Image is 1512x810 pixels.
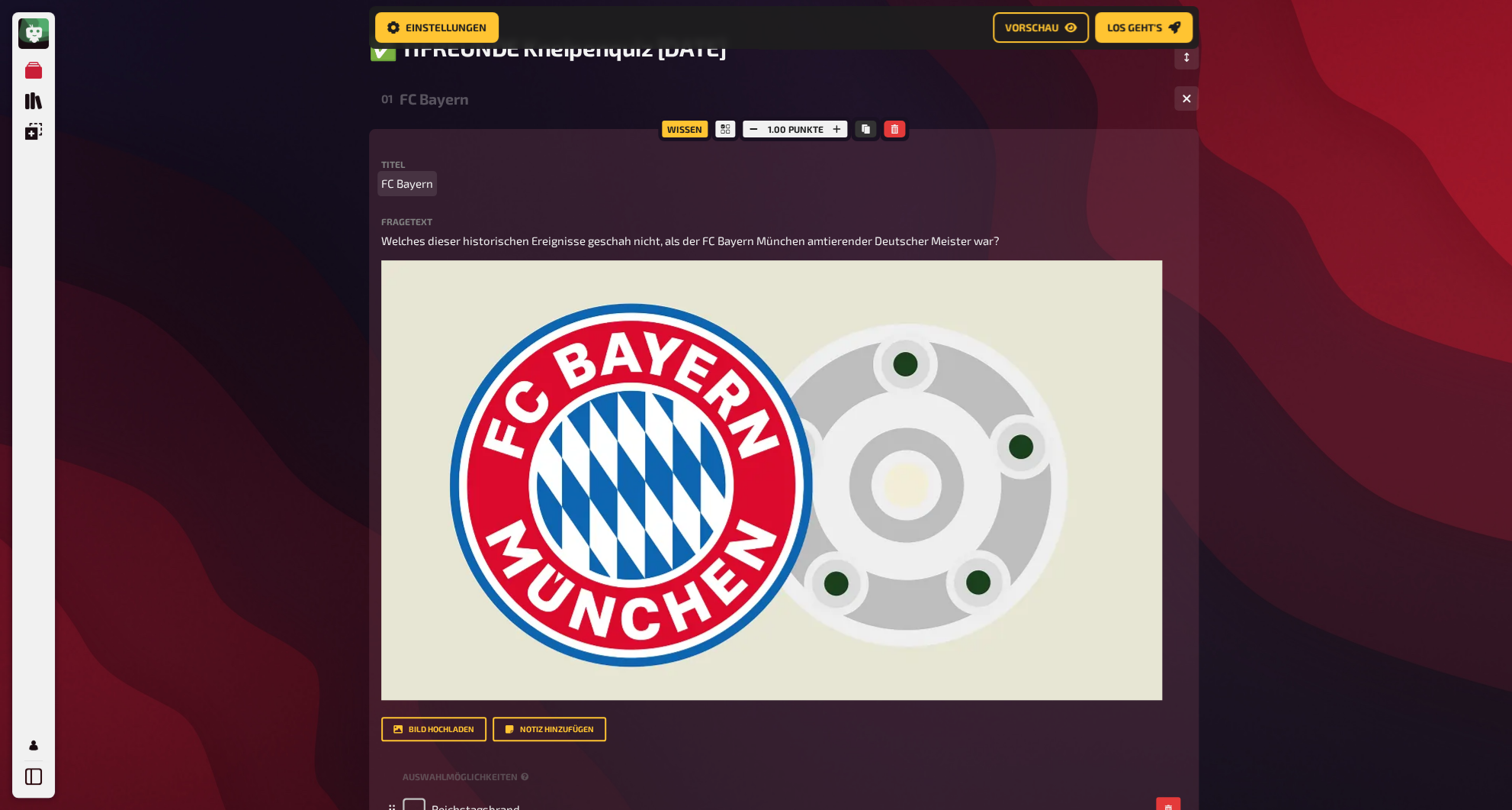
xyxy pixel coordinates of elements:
button: Reihenfolge anpassen [1174,45,1199,69]
button: Notiz hinzufügen [493,717,606,741]
label: Titel [381,160,1186,169]
div: 01 [381,92,393,105]
div: 1.00 Punkte [739,117,851,141]
span: Welches dieser historischen Ereignisse geschah nicht, als der FC Bayern München amtierender Deuts... [381,234,1000,247]
span: Los geht's [1107,22,1162,33]
span: Vorschau [1005,22,1058,33]
span: Auswahlmöglichkeiten [403,770,518,783]
a: Einblendungen [18,116,49,147]
label: Fragetext [381,217,1186,226]
a: Profil [18,730,49,760]
span: Einstellungen [406,22,486,33]
div: Wissen [658,117,711,141]
button: Los geht's [1095,12,1193,43]
img: slide1-min [381,260,1162,700]
div: FC Bayern [400,90,1162,108]
a: Quiz Sammlung [18,86,49,116]
button: Bild hochladen [381,717,486,741]
span: FC Bayern [381,175,433,192]
button: Kopieren [855,121,876,137]
button: Einstellungen [375,12,499,43]
a: Meine Quizze [18,55,49,86]
button: Vorschau [993,12,1089,43]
